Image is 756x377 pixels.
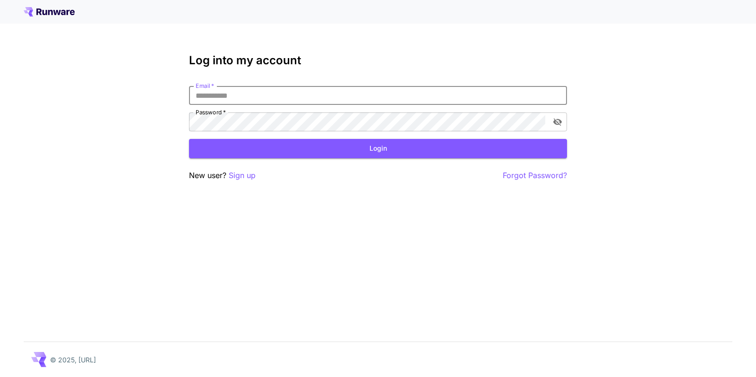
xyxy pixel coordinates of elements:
button: Sign up [229,170,256,181]
p: New user? [189,170,256,181]
label: Password [196,108,226,116]
button: Forgot Password? [503,170,567,181]
button: Login [189,139,567,158]
p: © 2025, [URL] [50,355,96,365]
button: toggle password visibility [549,113,566,130]
label: Email [196,82,214,90]
h3: Log into my account [189,54,567,67]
